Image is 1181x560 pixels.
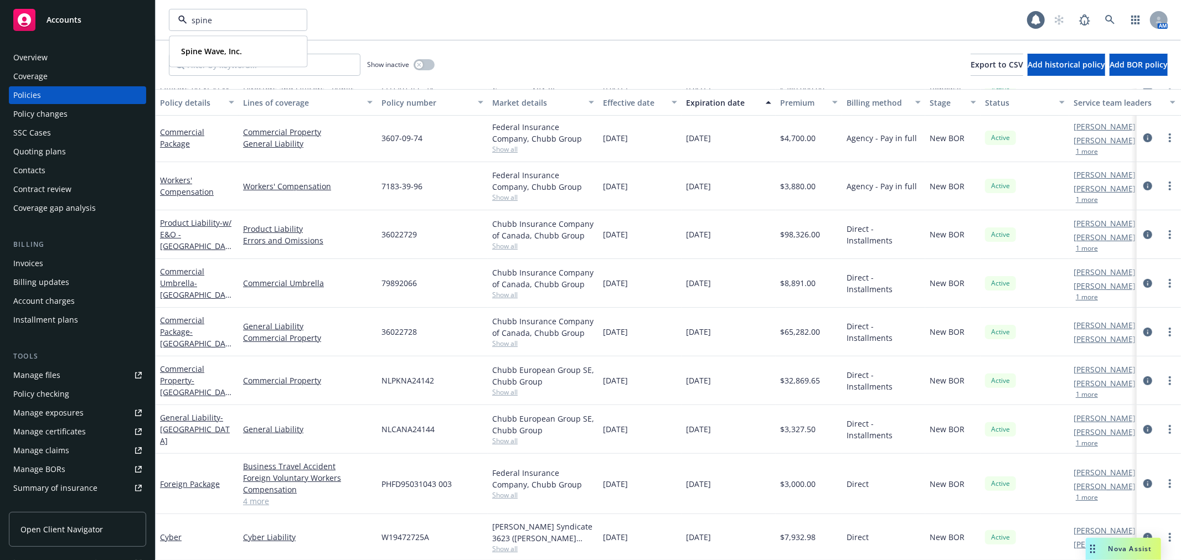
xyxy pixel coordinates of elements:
span: [DATE] [603,326,628,338]
div: Invoices [13,255,43,272]
div: Manage files [13,366,60,384]
div: SSC Cases [13,124,51,142]
span: New BOR [930,180,965,192]
button: Export to CSV [971,54,1023,76]
span: $3,880.00 [780,180,816,192]
a: more [1163,228,1177,241]
span: [DATE] [686,180,711,192]
span: $3,327.50 [780,423,816,435]
a: Foreign Voluntary Workers Compensation [243,472,373,495]
div: Summary of insurance [13,479,97,497]
span: [DATE] [686,326,711,338]
a: [PERSON_NAME] [1074,169,1136,180]
button: Service team leaders [1069,89,1180,116]
strong: Spine Wave, Inc. [181,46,242,56]
div: Market details [492,97,582,108]
span: Active [989,181,1012,191]
a: [PERSON_NAME] [1074,377,1136,389]
a: circleInformation [1141,325,1154,339]
div: Billing method [847,97,909,108]
a: Policy changes [9,105,146,123]
a: General Liability [243,138,373,149]
span: $4,700.00 [780,132,816,144]
a: circleInformation [1141,277,1154,290]
button: 1 more [1076,494,1098,501]
div: Policy changes [13,105,68,123]
a: more [1163,325,1177,339]
input: Filter by keyword [187,14,285,26]
a: [PERSON_NAME] [1074,280,1136,292]
span: Direct - Installments [847,320,921,344]
span: Manage exposures [9,404,146,422]
a: Commercial Property [160,364,230,409]
a: Billing updates [9,273,146,291]
a: Commercial Property [243,126,373,138]
div: Quoting plans [13,143,66,160]
button: Expiration date [682,89,776,116]
a: [PERSON_NAME] [1074,183,1136,194]
div: Expiration date [686,97,759,108]
a: Coverage [9,68,146,85]
button: Effective date [599,89,682,116]
span: [DATE] [603,132,628,144]
a: [PERSON_NAME] [1074,217,1136,229]
a: circleInformation [1141,228,1154,241]
span: [DATE] [686,132,711,144]
div: Chubb Insurance Company of Canada, Chubb Group [492,315,594,339]
a: Commercial Umbrella [160,266,230,312]
a: circleInformation [1141,374,1154,387]
span: New BOR [930,375,965,386]
div: Installment plans [13,311,78,329]
a: Accounts [9,4,146,35]
div: Contacts [13,162,45,179]
span: Show all [492,490,594,500]
a: [PERSON_NAME] [1074,364,1136,375]
a: Account charges [9,292,146,310]
span: 36022728 [381,326,417,338]
a: Installment plans [9,311,146,329]
a: Product Liability [243,223,373,235]
span: NLCANA24144 [381,423,435,435]
a: Policy checking [9,385,146,403]
a: Overview [9,49,146,66]
span: PHFD95031043 003 [381,478,452,490]
div: Chubb European Group SE, Chubb Group [492,413,594,436]
a: more [1163,131,1177,144]
span: New BOR [930,132,965,144]
a: Commercial Package [160,315,230,360]
a: Manage claims [9,442,146,459]
div: Policy AI ingestions [13,498,84,516]
span: Show all [492,339,594,348]
div: Federal Insurance Company, Chubb Group [492,121,594,144]
button: 1 more [1076,245,1098,252]
span: [DATE] [603,423,628,435]
a: [PERSON_NAME] [1074,266,1136,278]
span: Add BOR policy [1110,59,1168,70]
button: Stage [925,89,981,116]
div: Policy number [381,97,471,108]
a: Switch app [1125,9,1147,31]
span: 3607-09-74 [381,132,422,144]
a: General Liability [160,412,230,446]
a: circleInformation [1141,179,1154,193]
span: Active [989,327,1012,337]
span: 79892066 [381,277,417,289]
a: [PERSON_NAME] [1074,480,1136,492]
span: $65,282.00 [780,326,820,338]
a: Manage BORs [9,460,146,478]
span: Active [989,230,1012,240]
span: Agency - Pay in full [847,180,917,192]
span: Active [989,278,1012,288]
div: Billing updates [13,273,69,291]
span: Nova Assist [1108,544,1152,553]
a: more [1163,531,1177,544]
div: Policy details [160,97,222,108]
button: 1 more [1076,196,1098,203]
a: Manage files [9,366,146,384]
span: Agency - Pay in full [847,132,917,144]
span: [DATE] [686,375,711,386]
span: Direct - Installments [847,272,921,295]
div: Lines of coverage [243,97,360,108]
a: Search [1099,9,1121,31]
span: - [GEOGRAPHIC_DATA] [160,412,230,446]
